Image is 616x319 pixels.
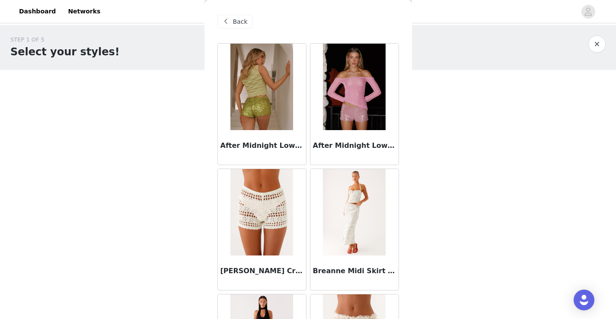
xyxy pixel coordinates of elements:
[323,169,386,255] img: Breanne Midi Skirt - White Polka Dot
[230,44,293,130] img: After Midnight Low Rise Sequin Mini Shorts - Olive
[313,140,396,151] h3: After Midnight Low Rise Sequin Mini Shorts - Pink
[220,140,303,151] h3: After Midnight Low Rise Sequin Mini Shorts - Olive
[233,17,248,26] span: Back
[220,266,303,276] h3: [PERSON_NAME] Crochet Shorts - White
[574,290,594,310] div: Open Intercom Messenger
[584,5,592,19] div: avatar
[10,44,120,60] h1: Select your styles!
[323,44,386,130] img: After Midnight Low Rise Sequin Mini Shorts - Pink
[10,35,120,44] div: STEP 1 OF 5
[14,2,61,21] a: Dashboard
[63,2,105,21] a: Networks
[313,266,396,276] h3: Breanne Midi Skirt - White Polka Dot
[230,169,293,255] img: Baylock Crochet Shorts - White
